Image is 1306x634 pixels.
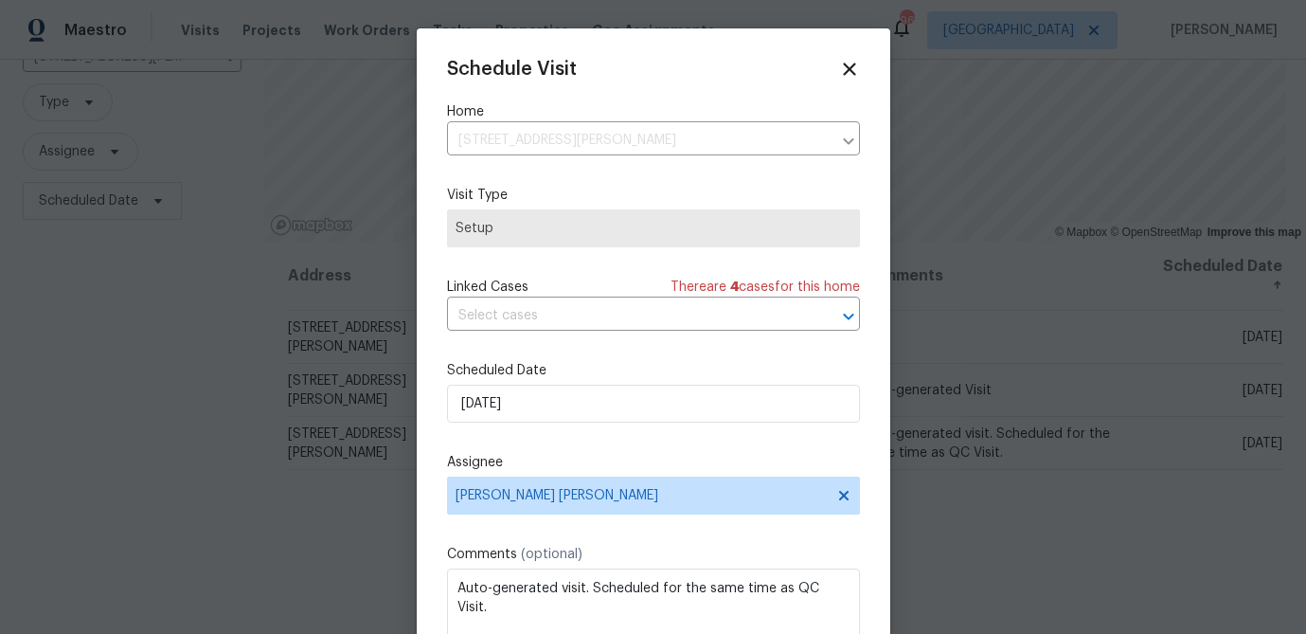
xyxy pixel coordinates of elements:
[447,545,860,564] label: Comments
[835,303,862,330] button: Open
[671,278,860,297] span: There are case s for this home
[447,361,860,380] label: Scheduled Date
[521,548,582,561] span: (optional)
[447,301,807,331] input: Select cases
[447,60,577,79] span: Schedule Visit
[447,126,832,155] input: Enter in an address
[447,102,860,121] label: Home
[456,488,827,503] span: [PERSON_NAME] [PERSON_NAME]
[730,281,739,294] span: 4
[447,385,860,423] input: M/D/YYYY
[839,59,860,80] span: Close
[447,453,860,472] label: Assignee
[447,186,860,205] label: Visit Type
[456,219,851,238] span: Setup
[447,278,528,297] span: Linked Cases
